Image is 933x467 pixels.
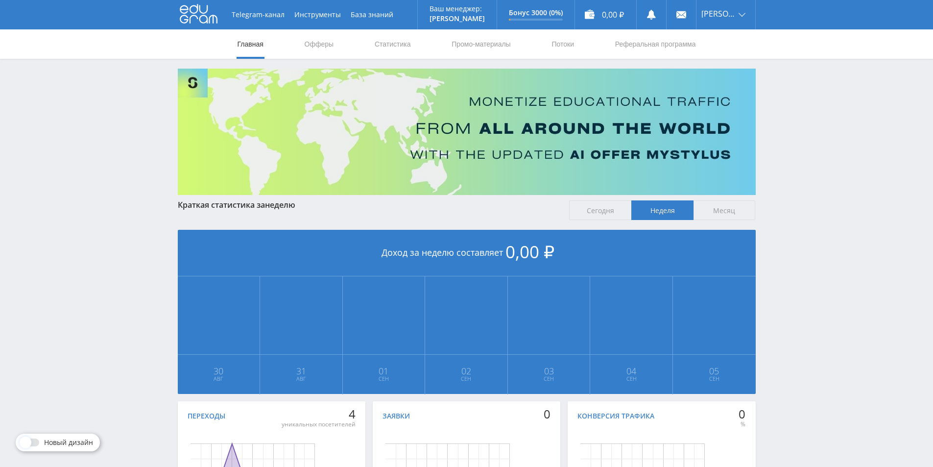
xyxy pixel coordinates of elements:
[265,199,295,210] span: неделю
[701,10,736,18] span: [PERSON_NAME]
[430,15,485,23] p: [PERSON_NAME]
[508,367,590,375] span: 03
[426,367,507,375] span: 02
[374,29,412,59] a: Статистика
[673,367,755,375] span: 05
[178,69,756,195] img: Banner
[739,407,745,421] div: 0
[508,375,590,383] span: Сен
[237,29,264,59] a: Главная
[673,375,755,383] span: Сен
[282,407,356,421] div: 4
[591,375,672,383] span: Сен
[282,420,356,428] div: уникальных посетителей
[178,230,756,276] div: Доход за неделю составляет
[304,29,335,59] a: Офферы
[430,5,485,13] p: Ваш менеджер:
[631,200,694,220] span: Неделя
[577,412,654,420] div: Конверсия трафика
[505,240,554,263] span: 0,00 ₽
[188,412,225,420] div: Переходы
[694,200,756,220] span: Месяц
[178,375,260,383] span: Авг
[451,29,511,59] a: Промо-материалы
[44,439,93,446] span: Новый дизайн
[544,407,550,421] div: 0
[178,367,260,375] span: 30
[261,367,342,375] span: 31
[383,412,410,420] div: Заявки
[261,375,342,383] span: Авг
[550,29,575,59] a: Потоки
[614,29,697,59] a: Реферальная программа
[591,367,672,375] span: 04
[343,367,425,375] span: 01
[739,420,745,428] div: %
[426,375,507,383] span: Сен
[569,200,631,220] span: Сегодня
[343,375,425,383] span: Сен
[178,200,560,209] div: Краткая статистика за
[509,9,563,17] p: Бонус 3000 (0%)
